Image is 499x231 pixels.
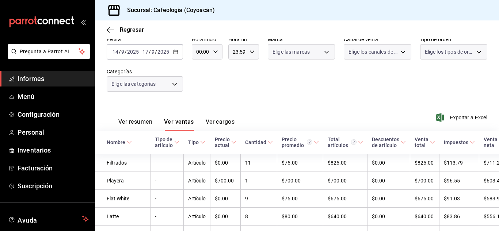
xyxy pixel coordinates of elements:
[437,113,487,122] button: Exportar a Excel
[192,36,216,42] font: Hora inicio
[184,189,210,207] td: Artículo
[348,49,407,55] font: Elige los canales de venta
[118,118,152,125] font: Ver resumen
[245,139,273,145] span: Cantidad
[210,189,241,207] td: $0.00
[121,49,125,55] input: --
[149,49,151,55] span: /
[151,154,184,172] td: -
[215,136,230,148] div: Precio actual
[206,118,235,125] font: Ver cargos
[425,49,477,55] font: Elige los tipos de orden
[344,36,378,42] font: Canal de venta
[151,49,155,55] input: --
[184,154,210,172] td: Artículo
[415,136,435,148] span: Venta total
[210,154,241,172] td: $0.00
[277,207,323,225] td: $80.00
[18,128,44,136] font: Personal
[277,189,323,207] td: $75.00
[410,154,439,172] td: $825.00
[95,207,151,225] td: Latte
[151,189,184,207] td: -
[140,49,141,55] span: -
[307,139,312,145] svg: Precio promedio = Total artículos / cantidad
[118,118,235,131] div: pestañas de navegación
[142,49,149,55] input: --
[367,189,410,207] td: $0.00
[155,49,157,55] span: /
[410,172,439,189] td: $700.00
[18,216,37,224] font: Ayuda
[210,207,241,225] td: $0.00
[107,69,132,74] font: Categorías
[282,136,312,148] div: Precio promedio
[444,139,468,145] div: Impuestos
[155,136,173,148] div: Tipo de artículo
[367,172,410,189] td: $0.00
[112,49,119,55] input: --
[273,49,310,55] font: Elige las marcas
[228,36,247,42] font: Hora fin
[323,172,367,189] td: $700.00
[241,207,277,225] td: 8
[268,36,283,42] font: Marca
[372,136,406,148] span: Descuentos de artículo
[155,136,179,148] span: Tipo de artículo
[184,172,210,189] td: Artículo
[164,118,194,125] font: Ver ventas
[241,189,277,207] td: 9
[372,136,399,148] div: Descuentos de artículo
[119,49,121,55] span: /
[328,136,357,148] div: Total artículos
[80,19,86,25] button: abrir_cajón_menú
[210,172,241,189] td: $700.00
[323,207,367,225] td: $640.00
[188,139,205,145] span: Tipo
[444,139,475,145] span: Impuestos
[111,81,156,87] font: Elige las categorías
[215,136,236,148] span: Precio actual
[439,172,479,189] td: $96.55
[18,111,60,118] font: Configuración
[241,172,277,189] td: 1
[410,207,439,225] td: $640.00
[120,26,144,33] font: Regresar
[367,154,410,172] td: $0.00
[277,154,323,172] td: $75.00
[277,172,323,189] td: $700.00
[351,139,357,145] svg: El total artículos considera cambios de precios en los artículos así como costos adicionales por ...
[439,154,479,172] td: $113.79
[450,115,487,120] font: Exportar a Excel
[484,136,498,148] div: Venta neta
[323,154,367,172] td: $825.00
[18,182,52,190] font: Suscripción
[184,207,210,225] td: Artículo
[107,139,125,145] div: Nombre
[95,189,151,207] td: Flat White
[107,139,132,145] span: Nombre
[245,139,266,145] div: Cantidad
[415,136,428,148] div: Venta total
[18,146,51,154] font: Inventarios
[18,75,44,82] font: Informes
[151,207,184,225] td: -
[18,93,35,100] font: Menú
[18,164,53,172] font: Facturación
[439,207,479,225] td: $83.86
[241,154,277,172] td: 11
[157,49,169,55] input: ----
[125,49,127,55] span: /
[20,49,69,54] font: Pregunta a Parrot AI
[107,36,121,42] font: Fecha
[282,136,319,148] span: Precio promedio
[323,189,367,207] td: $675.00
[95,154,151,172] td: Filtrados
[420,36,452,42] font: Tipo de orden
[410,189,439,207] td: $675.00
[95,172,151,189] td: Playera
[151,172,184,189] td: -
[127,7,215,14] font: Sucursal: Cafeología (Coyoacán)
[107,26,144,33] button: Regresar
[328,136,363,148] span: Total artículos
